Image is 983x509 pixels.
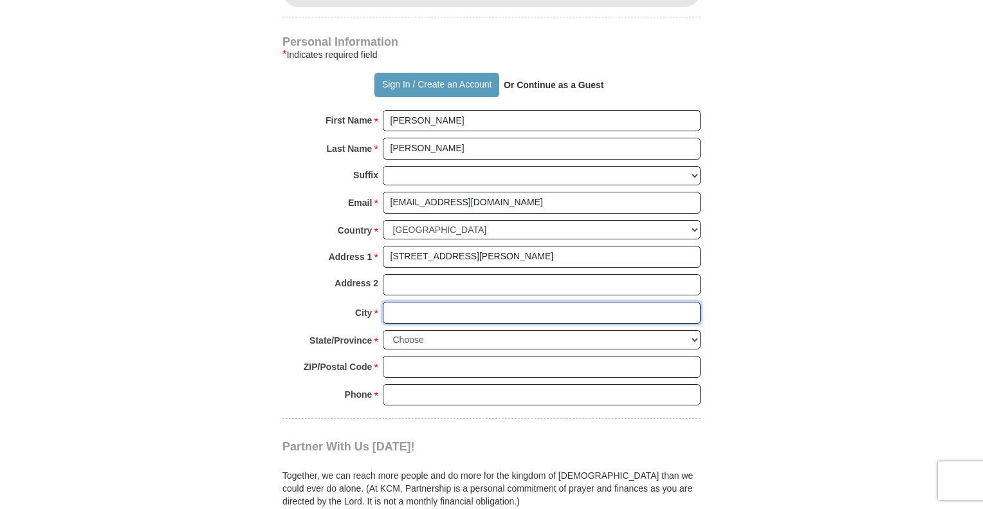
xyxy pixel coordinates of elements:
[338,221,372,239] strong: Country
[329,248,372,266] strong: Address 1
[355,304,372,322] strong: City
[504,80,604,90] strong: Or Continue as a Guest
[309,331,372,349] strong: State/Province
[374,73,499,97] button: Sign In / Create an Account
[345,385,372,403] strong: Phone
[282,37,701,47] h4: Personal Information
[282,440,415,453] span: Partner With Us [DATE]!
[304,358,372,376] strong: ZIP/Postal Code
[282,47,701,62] div: Indicates required field
[327,140,372,158] strong: Last Name
[348,194,372,212] strong: Email
[282,469,701,508] p: Together, we can reach more people and do more for the kingdom of [DEMOGRAPHIC_DATA] than we coul...
[326,111,372,129] strong: First Name
[335,274,378,292] strong: Address 2
[353,166,378,184] strong: Suffix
